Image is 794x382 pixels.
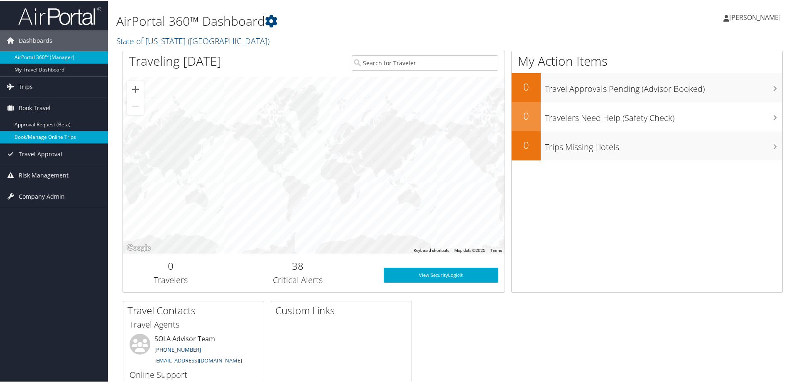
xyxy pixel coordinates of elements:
h1: AirPortal 360™ Dashboard [116,12,565,29]
h2: 38 [225,258,371,272]
li: SOLA Advisor Team [125,333,262,367]
h2: Custom Links [275,303,412,317]
span: Dashboards [19,30,52,50]
span: Map data ©2025 [454,247,485,252]
h1: Traveling [DATE] [129,52,221,69]
a: View SecurityLogic® [384,267,498,282]
button: Keyboard shortcuts [414,247,449,253]
h2: 0 [512,108,541,122]
a: Open this area in Google Maps (opens a new window) [125,242,152,253]
input: Search for Traveler [352,54,498,70]
span: Risk Management [19,164,69,185]
span: Book Travel [19,97,51,118]
h3: Travel Agents [130,318,257,330]
img: Google [125,242,152,253]
a: 0Travelers Need Help (Safety Check) [512,101,782,131]
a: [PERSON_NAME] [723,4,789,29]
h3: Travelers Need Help (Safety Check) [545,107,782,123]
button: Zoom out [127,97,144,114]
span: Travel Approval [19,143,62,164]
h3: Critical Alerts [225,274,371,285]
h1: My Action Items [512,52,782,69]
span: Company Admin [19,185,65,206]
h2: 0 [512,137,541,151]
h3: Travel Approvals Pending (Advisor Booked) [545,78,782,94]
button: Zoom in [127,80,144,97]
a: State of [US_STATE] ([GEOGRAPHIC_DATA]) [116,35,272,46]
h3: Online Support [130,368,257,380]
a: [PHONE_NUMBER] [154,345,201,352]
h3: Trips Missing Hotels [545,136,782,152]
h2: 0 [512,79,541,93]
h2: Travel Contacts [127,303,264,317]
a: 0Trips Missing Hotels [512,131,782,160]
span: Trips [19,76,33,96]
a: Terms (opens in new tab) [490,247,502,252]
span: [PERSON_NAME] [729,12,781,21]
a: 0Travel Approvals Pending (Advisor Booked) [512,72,782,101]
h3: Travelers [129,274,212,285]
h2: 0 [129,258,212,272]
a: [EMAIL_ADDRESS][DOMAIN_NAME] [154,356,242,363]
img: airportal-logo.png [18,5,101,25]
